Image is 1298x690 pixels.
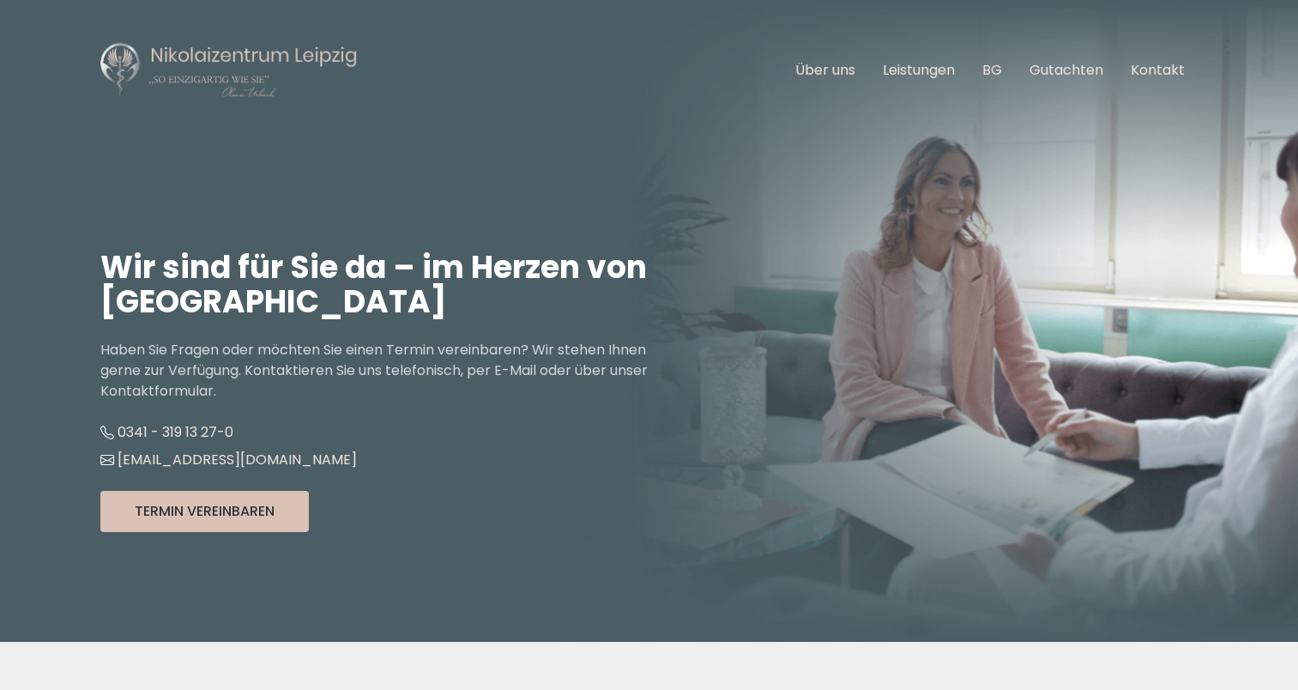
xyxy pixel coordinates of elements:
a: [EMAIL_ADDRESS][DOMAIN_NAME] [100,450,357,469]
a: Über uns [795,60,855,80]
a: Gutachten [1029,60,1103,80]
a: BG [982,60,1002,80]
a: 0341 - 319 13 27-0 [100,422,233,442]
img: Nikolaizentrum Leipzig Logo [100,41,358,100]
a: Kontakt [1131,60,1185,80]
p: Haben Sie Fragen oder möchten Sie einen Termin vereinbaren? Wir stehen Ihnen gerne zur Verfügung.... [100,340,649,402]
button: Termin Vereinbaren [100,491,309,532]
h1: Wir sind für Sie da – im Herzen von [GEOGRAPHIC_DATA] [100,251,649,319]
a: Leistungen [883,60,955,80]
